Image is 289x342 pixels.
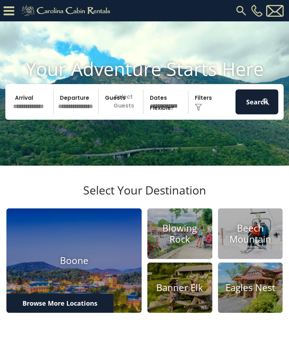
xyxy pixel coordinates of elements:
[6,208,142,313] a: Boone
[235,4,248,17] img: search-regular.svg
[5,183,284,208] h3: Select Your Destination
[218,208,283,259] a: Beech Mountain
[218,263,283,313] a: Eagles Nest
[218,282,283,293] h4: Eagles Nest
[195,104,202,111] img: filter--v1.png
[147,208,212,259] a: Blowing Rock
[18,4,116,18] img: Khaki-logo.png
[5,58,284,80] h1: Your Adventure Starts Here
[6,294,113,313] a: Browse More Locations
[249,5,264,17] a: [PHONE_NUMBER]
[218,223,283,245] h4: Beech Mountain
[101,89,143,114] p: Select Guests
[147,263,212,313] a: Banner Elk
[147,282,212,293] h4: Banner Elk
[147,223,212,245] h4: Blowing Rock
[6,255,142,266] h4: Boone
[235,89,278,114] button: Search
[262,97,270,106] img: search-regular-white.png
